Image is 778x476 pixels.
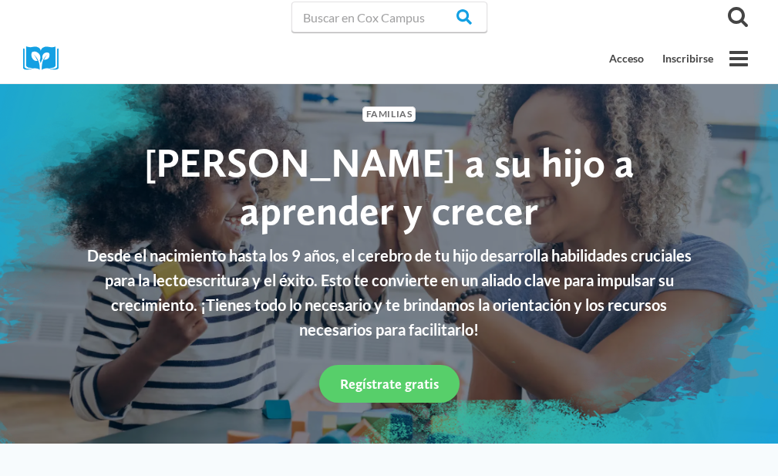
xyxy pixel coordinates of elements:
[340,376,439,392] font: Regístrate gratis
[600,44,653,73] a: Acceso
[653,44,722,73] a: Inscribirse
[600,44,722,73] nav: Navegación móvil secundaria
[662,52,713,65] font: Inscribirse
[722,42,755,75] button: Abrir menú
[366,108,413,120] font: Familias
[319,365,460,403] a: Regístrate gratis
[23,46,69,70] img: Campus Cox
[291,2,487,32] input: Buscar en Cox Campus
[609,52,644,65] font: Acceso
[144,138,635,235] font: [PERSON_NAME] a su hijo a aprender y crecer
[87,246,692,339] font: Desde el nacimiento hasta los 9 años, el cerebro de tu hijo desarrolla habilidades cruciales para...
